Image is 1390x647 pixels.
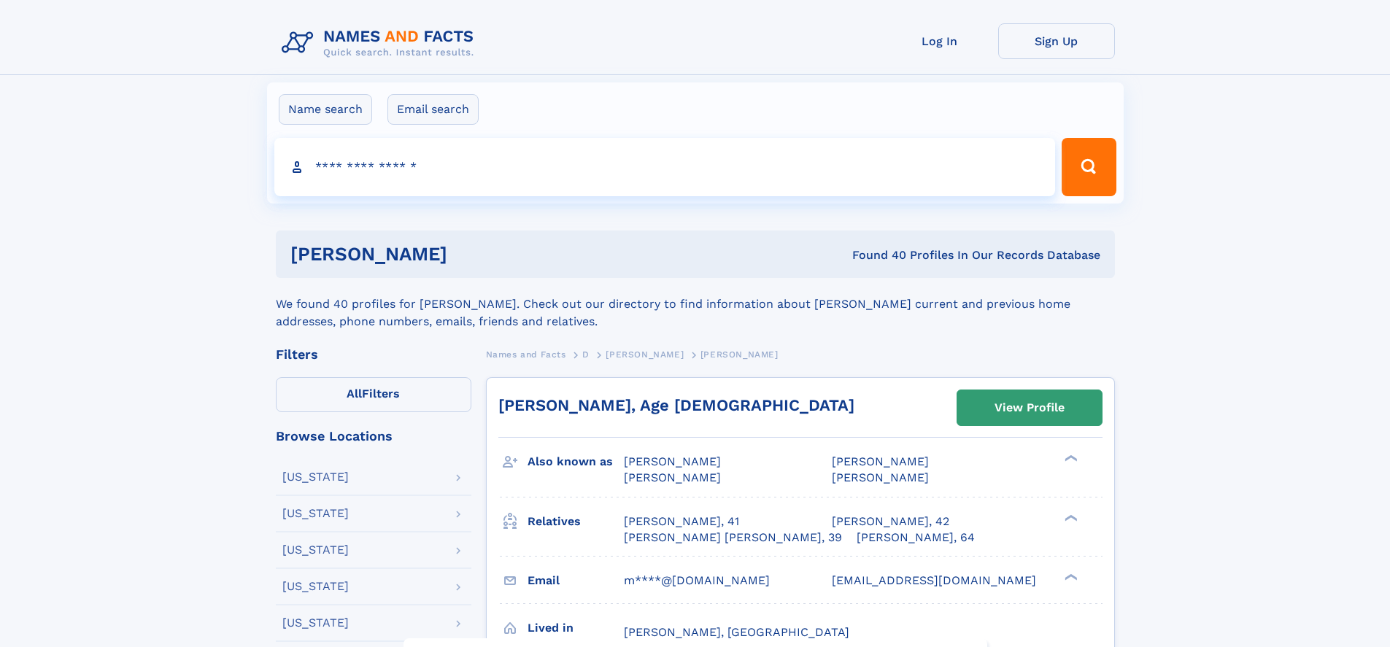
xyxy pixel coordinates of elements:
[290,245,650,263] h1: [PERSON_NAME]
[274,138,1056,196] input: search input
[995,391,1065,425] div: View Profile
[998,23,1115,59] a: Sign Up
[282,581,349,592] div: [US_STATE]
[606,345,684,363] a: [PERSON_NAME]
[498,396,854,414] a: [PERSON_NAME], Age [DEMOGRAPHIC_DATA]
[832,454,929,468] span: [PERSON_NAME]
[276,377,471,412] label: Filters
[957,390,1102,425] a: View Profile
[832,573,1036,587] span: [EMAIL_ADDRESS][DOMAIN_NAME]
[649,247,1100,263] div: Found 40 Profiles In Our Records Database
[582,349,590,360] span: D
[624,530,842,546] a: [PERSON_NAME] [PERSON_NAME], 39
[279,94,372,125] label: Name search
[282,508,349,519] div: [US_STATE]
[700,349,779,360] span: [PERSON_NAME]
[624,625,849,639] span: [PERSON_NAME], [GEOGRAPHIC_DATA]
[347,387,362,400] span: All
[276,430,471,443] div: Browse Locations
[528,449,624,474] h3: Also known as
[1061,572,1078,581] div: ❯
[528,616,624,640] h3: Lived in
[282,471,349,483] div: [US_STATE]
[528,509,624,534] h3: Relatives
[282,617,349,629] div: [US_STATE]
[282,544,349,556] div: [US_STATE]
[582,345,590,363] a: D
[624,470,721,484] span: [PERSON_NAME]
[486,345,566,363] a: Names and Facts
[1061,513,1078,522] div: ❯
[276,23,486,63] img: Logo Names and Facts
[881,23,998,59] a: Log In
[528,568,624,593] h3: Email
[832,514,949,530] a: [PERSON_NAME], 42
[387,94,479,125] label: Email search
[1061,454,1078,463] div: ❯
[624,454,721,468] span: [PERSON_NAME]
[276,348,471,361] div: Filters
[606,349,684,360] span: [PERSON_NAME]
[1062,138,1116,196] button: Search Button
[832,470,929,484] span: [PERSON_NAME]
[624,514,739,530] a: [PERSON_NAME], 41
[857,530,975,546] a: [PERSON_NAME], 64
[276,278,1115,330] div: We found 40 profiles for [PERSON_NAME]. Check out our directory to find information about [PERSON...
